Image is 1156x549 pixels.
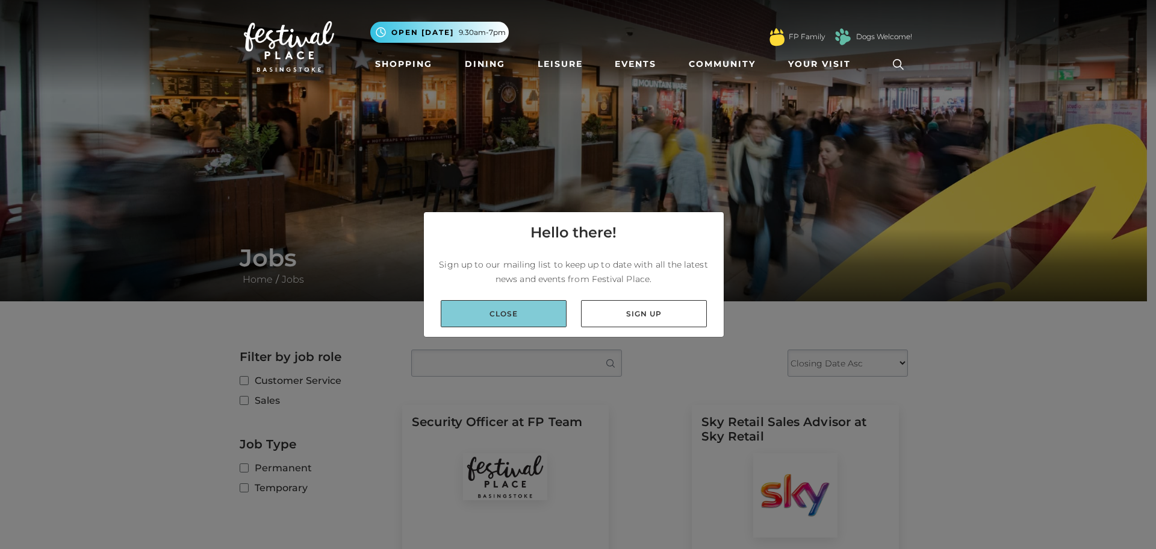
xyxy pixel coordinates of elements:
[460,53,510,75] a: Dining
[441,300,567,327] a: Close
[459,27,506,38] span: 9.30am-7pm
[533,53,588,75] a: Leisure
[856,31,912,42] a: Dogs Welcome!
[244,21,334,72] img: Festival Place Logo
[684,53,760,75] a: Community
[610,53,661,75] a: Events
[370,53,437,75] a: Shopping
[530,222,617,243] h4: Hello there!
[391,27,454,38] span: Open [DATE]
[789,31,825,42] a: FP Family
[581,300,707,327] a: Sign up
[370,22,509,43] button: Open [DATE] 9.30am-7pm
[433,257,714,286] p: Sign up to our mailing list to keep up to date with all the latest news and events from Festival ...
[788,58,851,71] span: Your Visit
[783,53,862,75] a: Your Visit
